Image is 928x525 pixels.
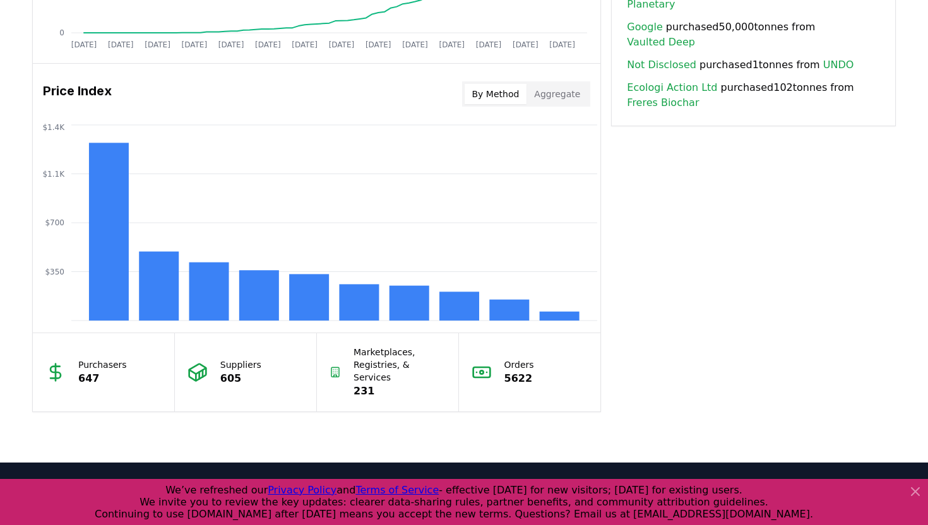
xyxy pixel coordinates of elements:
[627,80,717,95] a: Ecologi Action Ltd
[549,40,575,49] tspan: [DATE]
[78,358,127,371] p: Purchasers
[476,40,502,49] tspan: [DATE]
[504,358,534,371] p: Orders
[43,81,112,107] h3: Price Index
[220,371,261,386] p: 605
[402,40,428,49] tspan: [DATE]
[823,57,854,73] a: UNDO
[627,57,696,73] a: Not Disclosed
[439,40,465,49] tspan: [DATE]
[465,84,527,104] button: By Method
[71,40,97,49] tspan: [DATE]
[218,40,244,49] tspan: [DATE]
[108,40,134,49] tspan: [DATE]
[45,268,64,276] tspan: $350
[504,371,534,386] p: 5622
[78,371,127,386] p: 647
[513,40,538,49] tspan: [DATE]
[627,80,880,110] span: purchased 102 tonnes from
[526,84,588,104] button: Aggregate
[627,20,880,50] span: purchased 50,000 tonnes from
[42,170,65,179] tspan: $1.1K
[182,40,208,49] tspan: [DATE]
[145,40,170,49] tspan: [DATE]
[59,28,64,37] tspan: 0
[255,40,281,49] tspan: [DATE]
[220,358,261,371] p: Suppliers
[292,40,318,49] tspan: [DATE]
[45,218,64,227] tspan: $700
[329,40,355,49] tspan: [DATE]
[627,35,695,50] a: Vaulted Deep
[354,384,446,399] p: 231
[42,123,65,132] tspan: $1.4K
[354,346,446,384] p: Marketplaces, Registries, & Services
[627,95,699,110] a: Freres Biochar
[627,20,662,35] a: Google
[627,57,854,73] span: purchased 1 tonnes from
[366,40,391,49] tspan: [DATE]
